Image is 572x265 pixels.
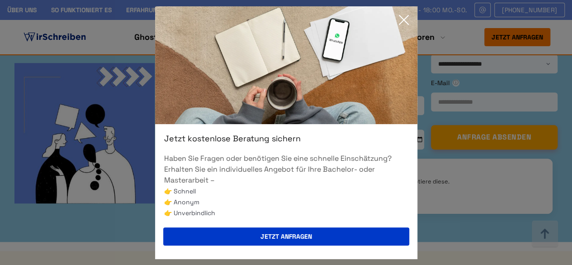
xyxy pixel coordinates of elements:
p: Haben Sie Fragen oder benötigen Sie eine schnelle Einschätzung? Erhalten Sie ein individuelles An... [164,153,408,186]
li: 👉 Anonym [164,197,408,207]
img: exit [155,6,417,124]
button: Jetzt anfragen [163,227,409,246]
li: 👉 Unverbindlich [164,207,408,218]
div: Jetzt kostenlose Beratung sichern [155,133,417,144]
li: 👉 Schnell [164,186,408,197]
